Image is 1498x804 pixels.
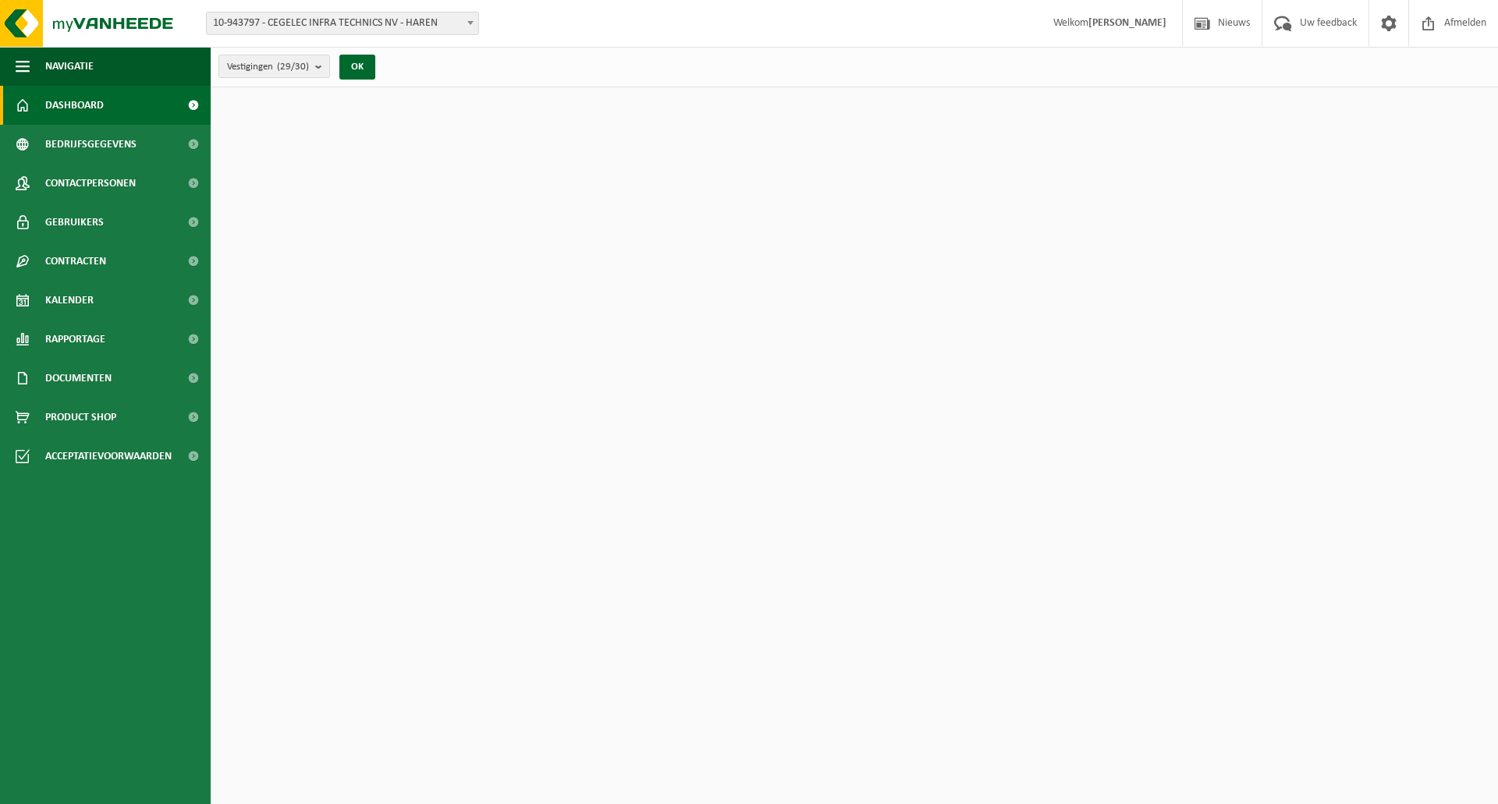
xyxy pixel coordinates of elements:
span: Kalender [45,281,94,320]
strong: [PERSON_NAME] [1088,17,1166,29]
span: Product Shop [45,398,116,437]
span: 10-943797 - CEGELEC INFRA TECHNICS NV - HAREN [207,12,478,34]
span: Bedrijfsgegevens [45,125,137,164]
span: Gebruikers [45,203,104,242]
span: Rapportage [45,320,105,359]
button: Vestigingen(29/30) [218,55,330,78]
span: Dashboard [45,86,104,125]
span: Documenten [45,359,112,398]
button: OK [339,55,375,80]
span: Contracten [45,242,106,281]
span: Contactpersonen [45,164,136,203]
span: 10-943797 - CEGELEC INFRA TECHNICS NV - HAREN [206,12,479,35]
span: Acceptatievoorwaarden [45,437,172,476]
count: (29/30) [277,62,309,72]
span: Vestigingen [227,55,309,79]
span: Navigatie [45,47,94,86]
